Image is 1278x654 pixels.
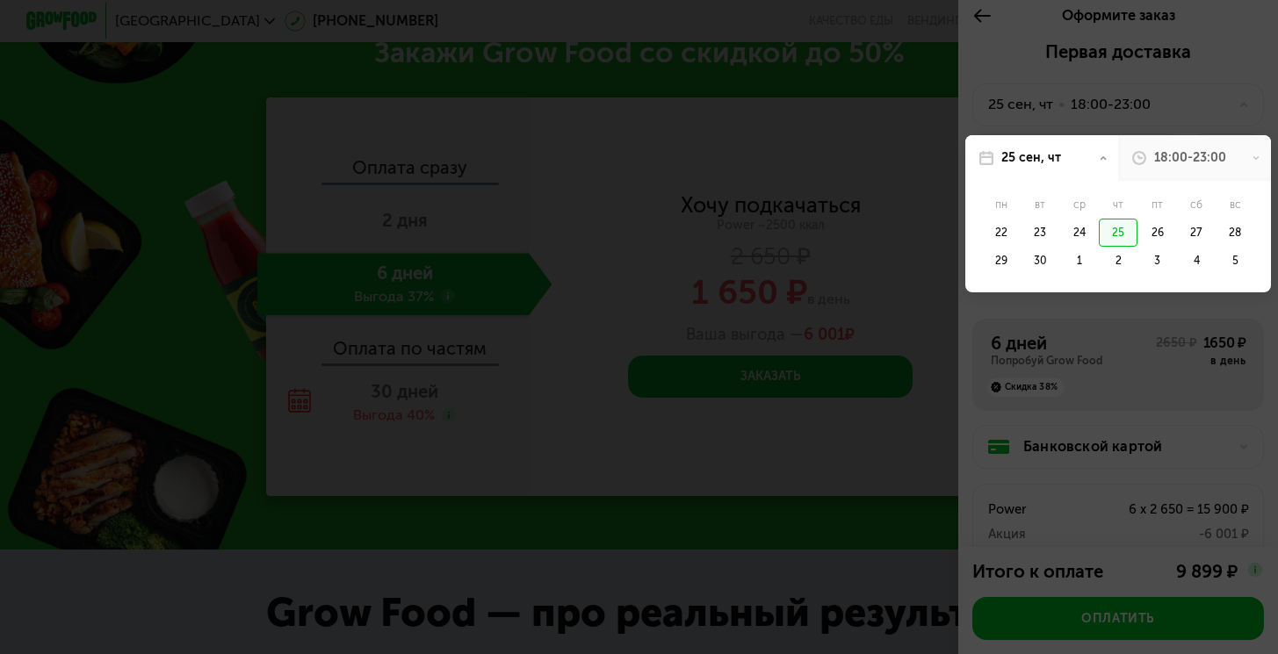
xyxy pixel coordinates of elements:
div: пт [1137,191,1176,218]
div: сб [1177,191,1216,218]
div: пн [982,191,1021,218]
div: 25 сен, чт [1001,149,1061,167]
div: вт [1021,191,1059,218]
div: 22 [982,219,1021,247]
div: 27 [1177,219,1216,247]
div: 4 [1177,247,1216,275]
div: 18:00-23:00 [1154,149,1226,167]
div: 29 [982,247,1021,275]
div: вс [1216,191,1254,218]
div: 3 [1137,247,1176,275]
div: 24 [1059,219,1098,247]
div: 26 [1137,219,1176,247]
div: 30 [1021,247,1059,275]
div: 5 [1216,247,1254,275]
div: 1 [1059,247,1098,275]
div: ср [1059,191,1098,218]
div: чт [1099,191,1137,218]
div: 25 [1099,219,1137,247]
div: 28 [1216,219,1254,247]
div: 23 [1021,219,1059,247]
div: 2 [1099,247,1137,275]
